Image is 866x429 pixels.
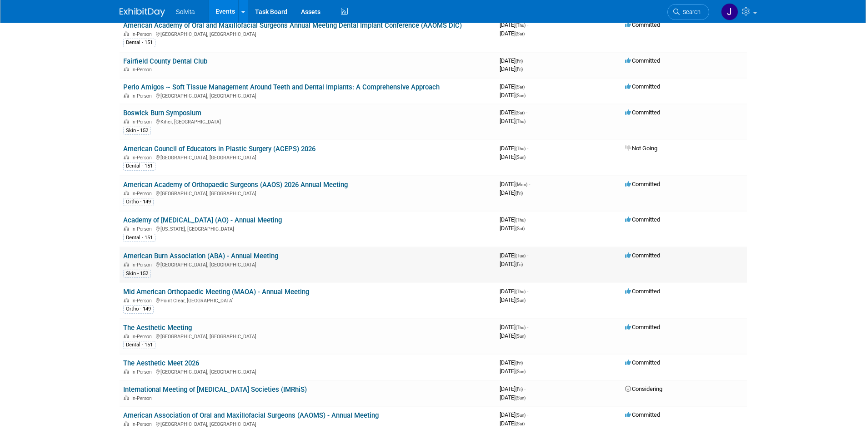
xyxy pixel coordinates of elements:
div: [GEOGRAPHIC_DATA], [GEOGRAPHIC_DATA] [123,420,492,427]
div: [GEOGRAPHIC_DATA], [GEOGRAPHIC_DATA] [123,92,492,99]
div: Dental - 151 [123,39,155,47]
span: - [527,252,528,259]
span: In-Person [131,262,155,268]
div: Point Clear, [GEOGRAPHIC_DATA] [123,296,492,304]
div: Ortho - 149 [123,198,154,206]
div: Skin - 152 [123,270,151,278]
span: (Sat) [516,110,525,115]
span: (Sat) [516,84,525,89]
span: (Sun) [516,395,526,400]
div: [US_STATE], [GEOGRAPHIC_DATA] [123,225,492,232]
span: [DATE] [500,189,523,196]
span: In-Person [131,93,155,99]
span: - [527,411,528,418]
span: In-Person [131,155,155,161]
img: In-Person Event [124,395,129,400]
span: - [524,385,526,392]
span: (Fri) [516,262,523,267]
span: Not Going [625,145,657,152]
span: Committed [625,57,660,64]
span: - [526,109,527,116]
span: (Thu) [516,325,526,330]
a: Mid American Orthopaedic Meeting (MAOA) - Annual Meeting [123,288,309,296]
div: Ortho - 149 [123,305,154,313]
span: [DATE] [500,30,525,37]
div: Dental - 151 [123,341,155,349]
div: [GEOGRAPHIC_DATA], [GEOGRAPHIC_DATA] [123,30,492,37]
span: Committed [625,288,660,295]
span: (Sun) [516,334,526,339]
span: (Fri) [516,59,523,64]
span: Committed [625,83,660,90]
span: - [527,145,528,152]
span: (Thu) [516,289,526,294]
a: American Council of Educators in Plastic Surgery (ACEPS) 2026 [123,145,315,153]
span: Considering [625,385,662,392]
span: In-Person [131,298,155,304]
span: [DATE] [500,118,526,124]
div: Dental - 151 [123,234,155,242]
span: [DATE] [500,92,526,99]
a: Boswick Burn Symposium [123,109,201,117]
a: Search [667,4,709,20]
span: [DATE] [500,420,525,427]
span: (Fri) [516,387,523,392]
span: Committed [625,324,660,330]
span: (Sun) [516,369,526,374]
span: [DATE] [500,261,523,267]
span: In-Person [131,67,155,73]
span: (Fri) [516,360,523,365]
span: In-Person [131,191,155,197]
span: [DATE] [500,65,523,72]
span: Committed [625,109,660,116]
span: In-Person [131,119,155,125]
img: In-Person Event [124,226,129,231]
span: [DATE] [500,145,528,152]
a: American Academy of Orthopaedic Surgeons (AAOS) 2026 Annual Meeting [123,181,348,189]
span: (Sat) [516,421,525,426]
span: (Tue) [516,253,526,258]
span: (Fri) [516,67,523,72]
span: [DATE] [500,288,528,295]
span: In-Person [131,226,155,232]
span: [DATE] [500,216,528,223]
span: [DATE] [500,109,527,116]
span: [DATE] [500,359,526,366]
span: (Sun) [516,93,526,98]
span: [DATE] [500,324,528,330]
img: In-Person Event [124,31,129,36]
span: - [527,21,528,28]
a: Academy of [MEDICAL_DATA] (AO) - Annual Meeting [123,216,282,224]
span: [DATE] [500,153,526,160]
span: [DATE] [500,394,526,401]
span: (Mon) [516,182,527,187]
span: (Sun) [516,413,526,418]
div: [GEOGRAPHIC_DATA], [GEOGRAPHIC_DATA] [123,332,492,340]
img: In-Person Event [124,369,129,374]
span: In-Person [131,334,155,340]
span: (Sat) [516,226,525,231]
a: American Burn Association (ABA) - Annual Meeting [123,252,278,260]
a: The Aesthetic Meeting [123,324,192,332]
span: [DATE] [500,21,528,28]
div: Kihei, [GEOGRAPHIC_DATA] [123,118,492,125]
span: - [527,324,528,330]
img: In-Person Event [124,334,129,338]
span: Committed [625,216,660,223]
span: In-Person [131,369,155,375]
img: In-Person Event [124,119,129,123]
img: ExhibitDay [120,8,165,17]
span: [DATE] [500,57,526,64]
span: (Thu) [516,23,526,28]
img: In-Person Event [124,155,129,159]
span: Committed [625,252,660,259]
span: [DATE] [500,332,526,339]
div: [GEOGRAPHIC_DATA], [GEOGRAPHIC_DATA] [123,153,492,161]
img: In-Person Event [124,421,129,426]
span: Committed [625,411,660,418]
img: In-Person Event [124,191,129,195]
a: International Meeting of [MEDICAL_DATA] Societies (IMRhiS) [123,385,307,394]
a: The Aesthetic Meet 2026 [123,359,199,367]
span: (Sun) [516,298,526,303]
span: - [524,57,526,64]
